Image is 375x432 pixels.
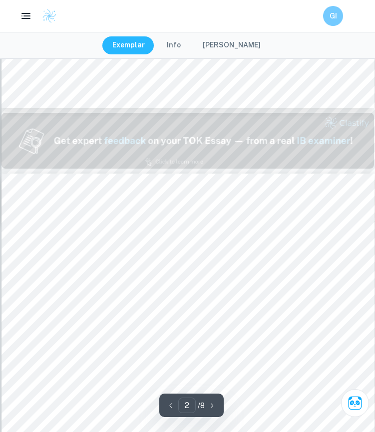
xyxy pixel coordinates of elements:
p: / 8 [198,400,205,411]
button: Exemplar [102,36,155,54]
button: GI [323,6,343,26]
h6: GI [328,10,339,21]
img: Clastify logo [42,8,57,23]
a: Clastify logo [36,8,57,23]
button: Info [157,36,191,54]
button: [PERSON_NAME] [193,36,271,54]
button: Ask Clai [341,389,369,417]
